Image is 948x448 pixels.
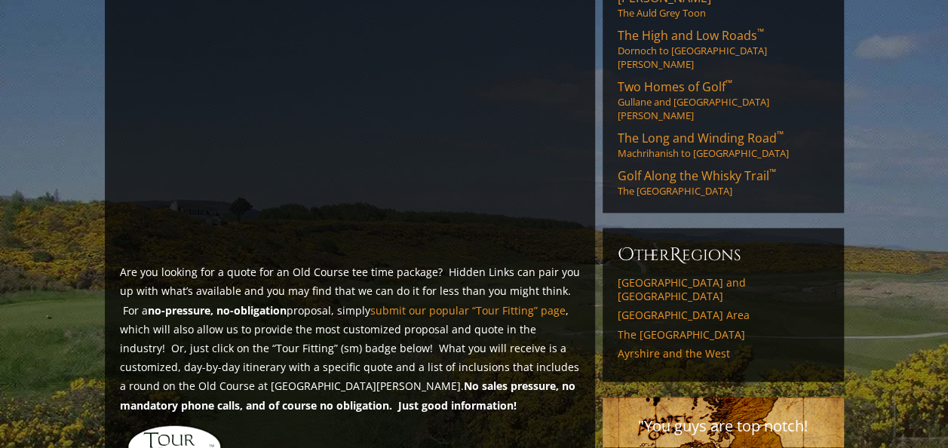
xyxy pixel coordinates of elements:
[370,303,566,318] a: submit our popular “Tour Fitting” page
[120,262,580,415] p: Are you looking for a quote for an Old Course tee time package? Hidden Links can pair you up with...
[670,243,682,267] span: R
[148,303,287,318] strong: no-pressure, no-obligation
[618,130,784,146] span: The Long and Winding Road
[618,328,829,342] a: The [GEOGRAPHIC_DATA]
[618,347,829,361] a: Ayrshire and the West
[769,166,776,179] sup: ™
[618,276,829,302] a: [GEOGRAPHIC_DATA] and [GEOGRAPHIC_DATA]
[618,308,829,322] a: [GEOGRAPHIC_DATA] Area
[618,27,764,44] span: The High and Low Roads
[618,167,776,184] span: Golf Along the Whisky Trail
[618,243,829,267] h6: ther egions
[777,128,784,141] sup: ™
[618,27,829,71] a: The High and Low Roads™Dornoch to [GEOGRAPHIC_DATA][PERSON_NAME]
[618,130,829,160] a: The Long and Winding Road™Machrihanish to [GEOGRAPHIC_DATA]
[618,78,829,122] a: Two Homes of Golf™Gullane and [GEOGRAPHIC_DATA][PERSON_NAME]
[618,78,732,95] span: Two Homes of Golf
[120,379,575,412] strong: No sales pressure, no mandatory phone calls, and of course no obligation. Just good information!
[757,26,764,38] sup: ™
[618,243,634,267] span: O
[618,167,829,198] a: Golf Along the Whisky Trail™The [GEOGRAPHIC_DATA]
[726,77,732,90] sup: ™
